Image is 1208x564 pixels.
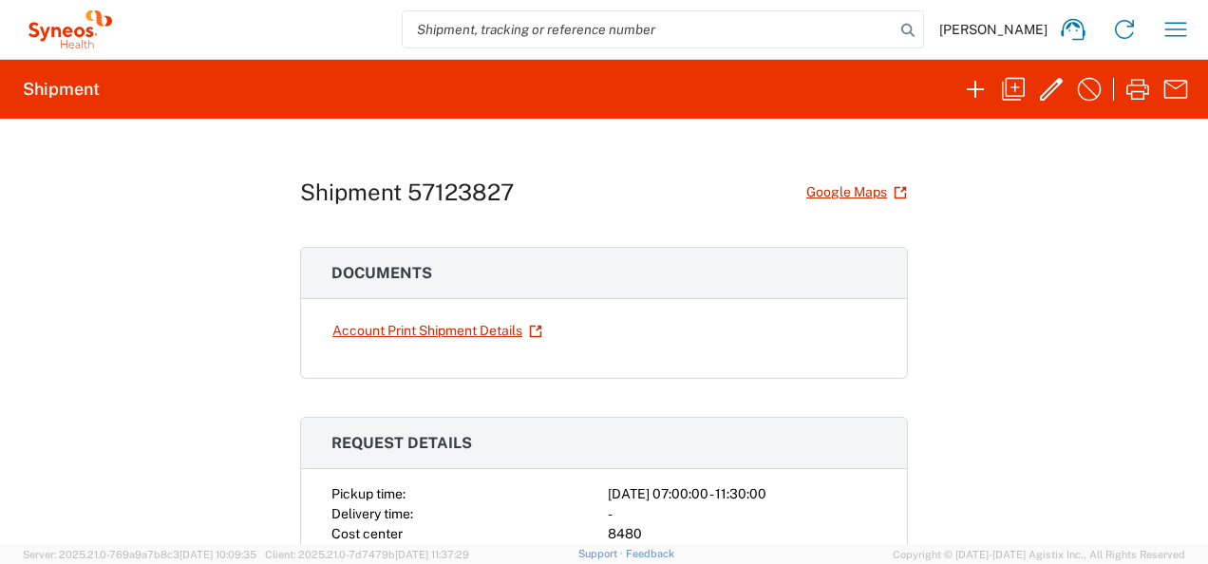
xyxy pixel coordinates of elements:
[265,549,469,560] span: Client: 2025.21.0-7d7479b
[626,548,674,559] a: Feedback
[395,549,469,560] span: [DATE] 11:37:29
[23,549,256,560] span: Server: 2025.21.0-769a9a7b8c3
[331,264,432,282] span: Documents
[23,78,100,101] h2: Shipment
[805,176,908,209] a: Google Maps
[403,11,895,47] input: Shipment, tracking or reference number
[331,506,413,521] span: Delivery time:
[608,524,877,544] div: 8480
[893,546,1185,563] span: Copyright © [DATE]-[DATE] Agistix Inc., All Rights Reserved
[300,179,514,206] h1: Shipment 57123827
[939,21,1048,38] span: [PERSON_NAME]
[331,314,543,348] a: Account Print Shipment Details
[331,486,406,501] span: Pickup time:
[608,484,877,504] div: [DATE] 07:00:00 - 11:30:00
[331,434,472,452] span: Request details
[608,504,877,524] div: -
[179,549,256,560] span: [DATE] 10:09:35
[331,526,403,541] span: Cost center
[578,548,626,559] a: Support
